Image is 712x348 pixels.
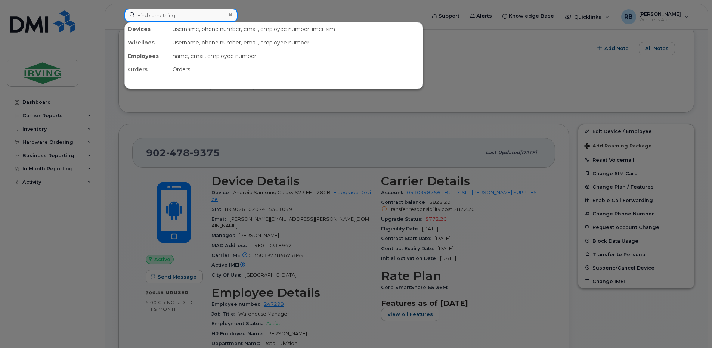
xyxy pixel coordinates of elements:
[170,36,423,49] div: username, phone number, email, employee number
[170,49,423,63] div: name, email, employee number
[125,22,170,36] div: Devices
[124,9,238,22] input: Find something...
[170,22,423,36] div: username, phone number, email, employee number, imei, sim
[125,63,170,76] div: Orders
[170,63,423,76] div: Orders
[125,36,170,49] div: Wirelines
[125,49,170,63] div: Employees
